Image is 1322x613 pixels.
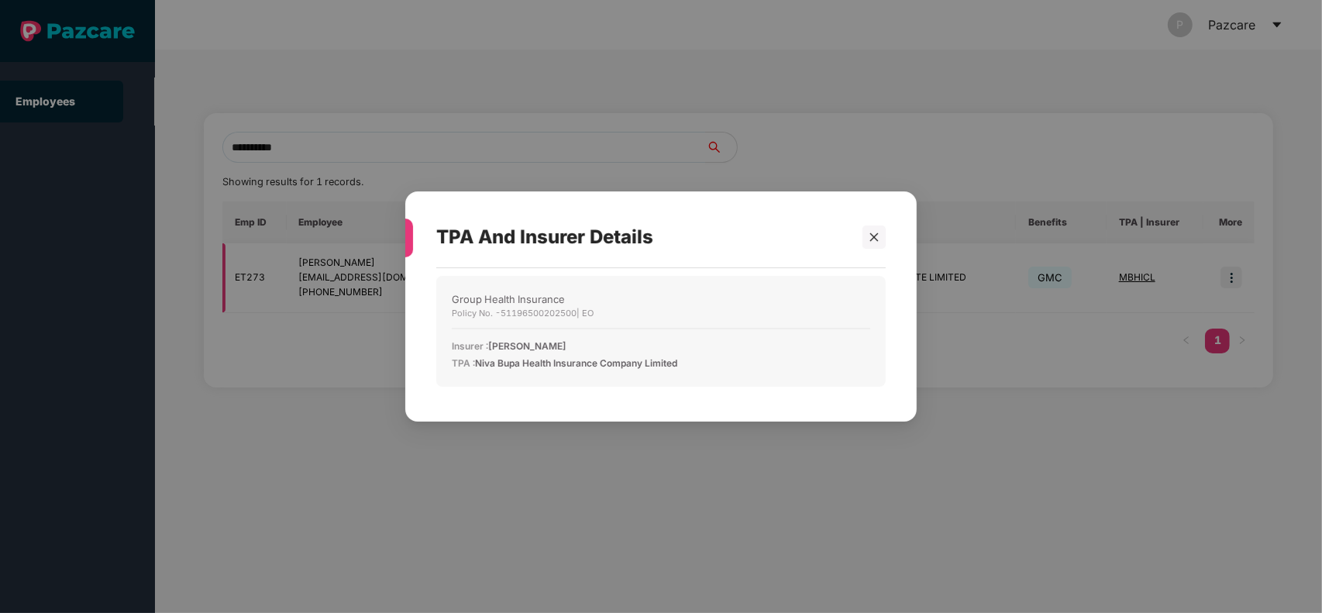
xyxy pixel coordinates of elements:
[452,291,870,307] div: Group Health Insurance
[488,340,566,352] span: [PERSON_NAME]
[475,357,677,369] span: Niva Bupa Health Insurance Company Limited
[452,340,488,352] span: Insurer :
[452,357,475,369] span: TPA :
[869,231,880,242] span: close
[436,207,849,267] div: TPA And Insurer Details
[452,307,870,320] div: Policy No. - 51196500202500 | EO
